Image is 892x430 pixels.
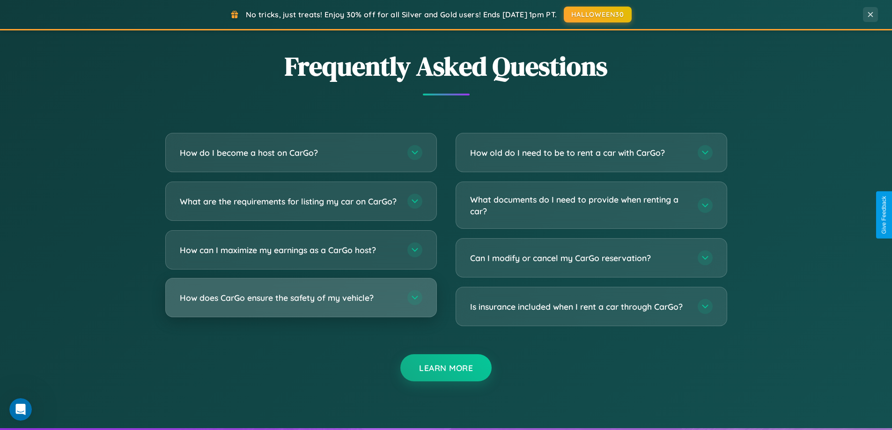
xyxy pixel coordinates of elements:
h3: How do I become a host on CarGo? [180,147,398,159]
iframe: Intercom live chat [9,398,32,421]
h3: How does CarGo ensure the safety of my vehicle? [180,292,398,304]
button: Learn More [400,354,492,381]
h3: What are the requirements for listing my car on CarGo? [180,196,398,207]
h3: How can I maximize my earnings as a CarGo host? [180,244,398,256]
h2: Frequently Asked Questions [165,48,727,84]
h3: Is insurance included when I rent a car through CarGo? [470,301,688,313]
h3: Can I modify or cancel my CarGo reservation? [470,252,688,264]
h3: How old do I need to be to rent a car with CarGo? [470,147,688,159]
div: Give Feedback [881,196,887,234]
span: No tricks, just treats! Enjoy 30% off for all Silver and Gold users! Ends [DATE] 1pm PT. [246,10,557,19]
h3: What documents do I need to provide when renting a car? [470,194,688,217]
button: HALLOWEEN30 [564,7,632,22]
